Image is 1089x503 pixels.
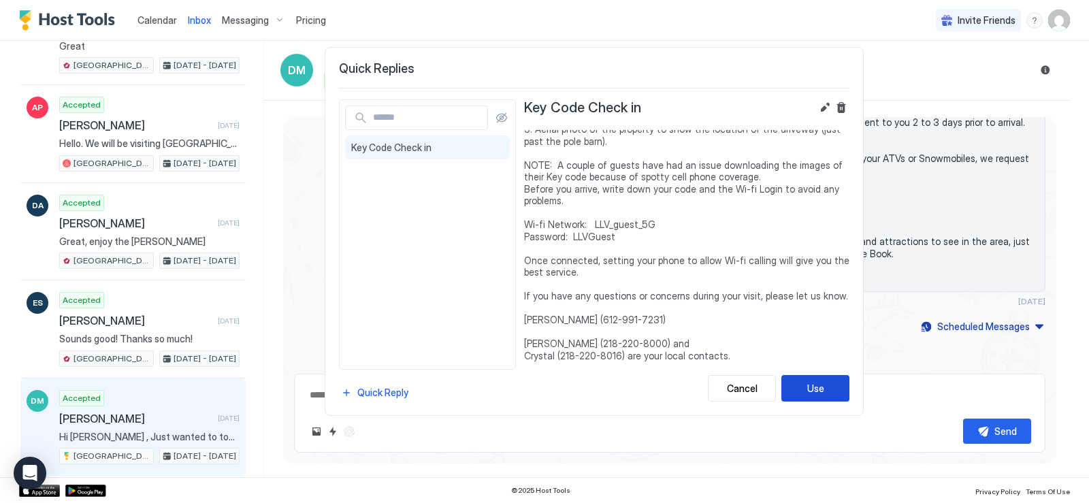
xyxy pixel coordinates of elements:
[817,99,833,116] button: Edit
[807,381,824,395] div: Use
[524,99,641,116] span: Key Code Check in
[339,61,849,77] span: Quick Replies
[339,383,410,402] button: Quick Reply
[357,385,408,400] div: Quick Reply
[14,457,46,489] div: Open Intercom Messenger
[727,381,758,395] div: Cancel
[351,142,504,154] span: Key Code Check in
[368,106,487,129] input: Input Field
[833,99,849,116] button: Delete
[493,110,510,126] button: Show all quick replies
[781,375,849,402] button: Use
[708,375,776,402] button: Cancel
